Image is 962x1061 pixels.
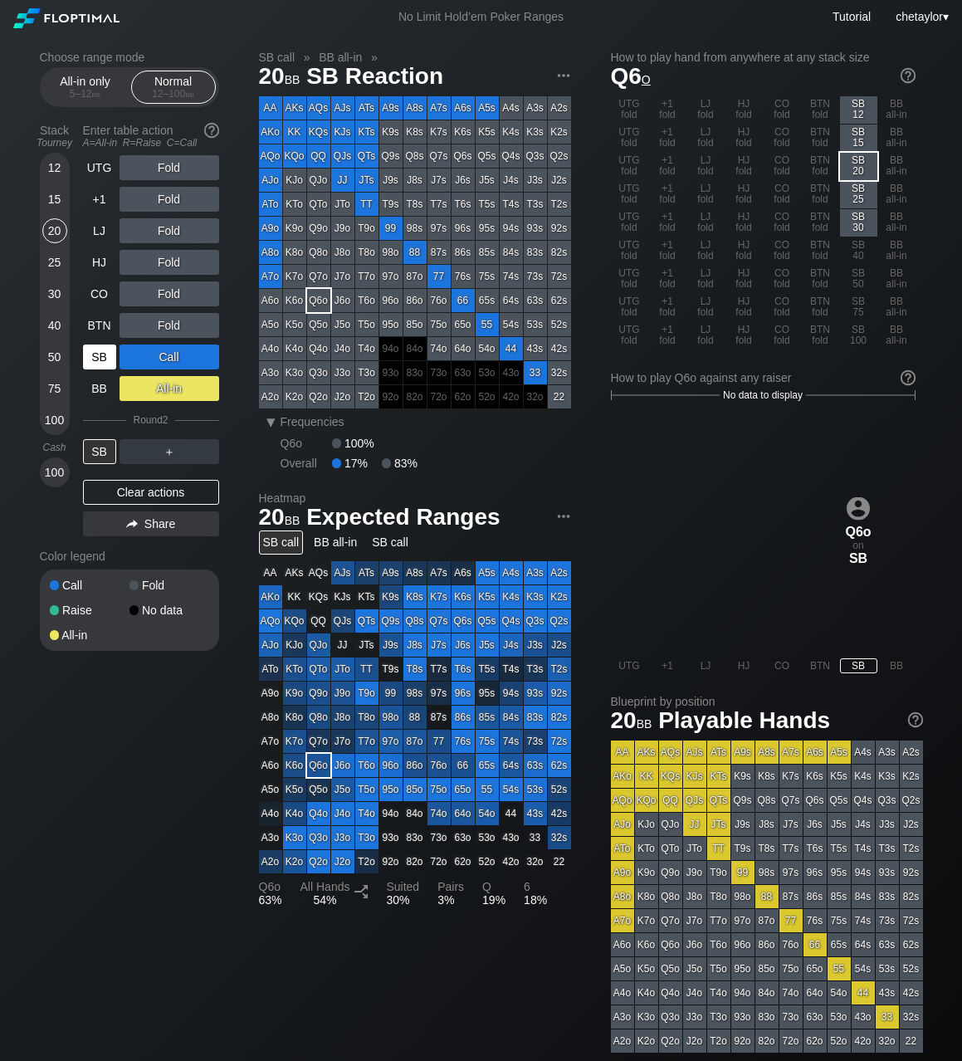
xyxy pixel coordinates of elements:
[500,169,523,192] div: J4s
[476,217,499,240] div: 95s
[611,237,648,265] div: UTG fold
[452,361,475,384] div: 100% fold in prior round
[259,241,282,264] div: A8o
[259,337,282,360] div: A4o
[403,241,427,264] div: 88
[687,96,725,124] div: LJ fold
[878,266,916,293] div: BB all-in
[331,169,354,192] div: JJ
[548,144,571,168] div: Q2s
[764,322,801,350] div: CO fold
[129,604,209,616] div: No data
[476,120,499,144] div: K5s
[611,63,651,89] span: Q6
[649,181,686,208] div: +1 fold
[764,209,801,237] div: CO fold
[500,265,523,288] div: 74s
[403,169,427,192] div: J8s
[83,187,116,212] div: +1
[611,294,648,321] div: UTG fold
[120,313,219,338] div: Fold
[307,241,330,264] div: Q8o
[403,289,427,312] div: 86o
[840,294,877,321] div: SB 75
[307,96,330,120] div: AQs
[649,237,686,265] div: +1 fold
[283,169,306,192] div: KJo
[42,345,67,369] div: 50
[285,69,300,87] span: bb
[840,237,877,265] div: SB 40
[362,51,386,64] span: »
[83,250,116,275] div: HJ
[42,250,67,275] div: 25
[120,218,219,243] div: Fold
[83,376,116,401] div: BB
[331,217,354,240] div: J9o
[878,209,916,237] div: BB all-in
[331,289,354,312] div: J6o
[452,313,475,336] div: 65o
[355,144,378,168] div: QTs
[500,241,523,264] div: 84s
[379,193,403,216] div: T9s
[355,241,378,264] div: T8o
[427,313,451,336] div: 75o
[283,289,306,312] div: K6o
[687,294,725,321] div: LJ fold
[524,265,547,288] div: 73s
[355,217,378,240] div: T9o
[129,579,209,591] div: Fold
[687,237,725,265] div: LJ fold
[878,294,916,321] div: BB all-in
[611,96,648,124] div: UTG fold
[548,169,571,192] div: J2s
[548,120,571,144] div: K2s
[452,241,475,264] div: 86s
[427,120,451,144] div: K7s
[802,294,839,321] div: BTN fold
[548,193,571,216] div: T2s
[83,137,219,149] div: A=All-in R=Raise C=Call
[452,169,475,192] div: J6s
[840,96,877,124] div: SB 12
[548,96,571,120] div: A2s
[840,125,877,152] div: SB 15
[427,193,451,216] div: T7s
[120,155,219,180] div: Fold
[120,281,219,306] div: Fold
[840,266,877,293] div: SB 50
[764,181,801,208] div: CO fold
[500,289,523,312] div: 64s
[259,144,282,168] div: AQo
[403,144,427,168] div: Q8s
[374,10,588,27] div: No Limit Hold’em Poker Ranges
[295,51,319,64] span: »
[331,265,354,288] div: J7o
[283,337,306,360] div: K4o
[307,385,330,408] div: Q2o
[379,313,403,336] div: 95o
[452,96,475,120] div: A6s
[379,289,403,312] div: 96o
[92,88,101,100] span: bb
[476,169,499,192] div: J5s
[524,313,547,336] div: 53s
[379,169,403,192] div: J9s
[259,217,282,240] div: A9o
[548,241,571,264] div: 82s
[259,385,282,408] div: A2o
[802,181,839,208] div: BTN fold
[906,711,925,729] img: help.32db89a4.svg
[524,361,547,384] div: 33
[379,241,403,264] div: 98o
[307,337,330,360] div: Q4o
[355,265,378,288] div: T7o
[403,313,427,336] div: 85o
[649,125,686,152] div: +1 fold
[139,88,208,100] div: 12 – 100
[611,51,916,64] h2: How to play hand from anywhere at any stack size
[403,361,427,384] div: 100% fold in prior round
[500,120,523,144] div: K4s
[725,125,763,152] div: HJ fold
